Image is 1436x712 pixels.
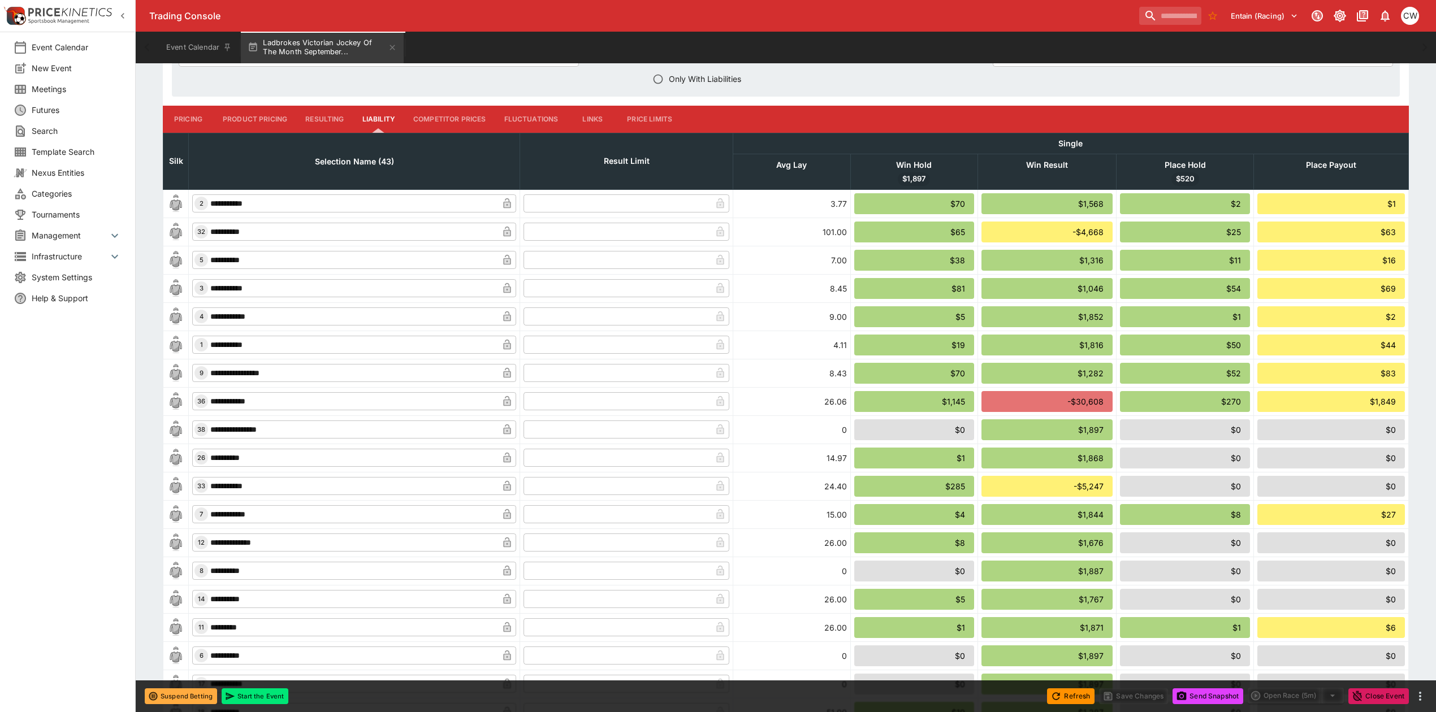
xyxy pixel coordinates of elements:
span: Futures [32,104,122,116]
div: $1,767 [981,589,1113,610]
div: $1,871 [981,617,1113,638]
button: more [1413,689,1427,703]
div: $270 [1120,391,1251,412]
span: System Settings [32,271,122,283]
span: 6 [197,652,206,659]
button: Product Pricing [214,106,296,133]
div: $0 [1120,674,1251,694]
img: blank-silk.png [167,505,185,523]
div: $19 [854,335,974,355]
button: Event Calendar [159,32,239,63]
div: 14.97 [737,452,847,464]
img: Sportsbook Management [28,19,89,24]
div: 0 [737,678,847,690]
div: $27 [1257,504,1405,525]
img: PriceKinetics Logo [3,5,26,27]
div: $0 [854,645,974,666]
div: 26.00 [737,622,847,633]
div: Trading Console [149,10,1135,22]
div: 8.45 [737,283,847,294]
div: 0 [737,650,847,662]
div: $25 [1120,222,1251,242]
div: $0 [854,674,974,694]
button: Ladbrokes Victorian Jockey Of The Month September... [241,32,404,63]
button: Notifications [1375,6,1395,26]
img: blank-silk.png [167,618,185,636]
div: $1,145 [854,391,974,412]
button: Send Snapshot [1173,688,1243,704]
span: 36 [195,397,207,405]
div: $70 [854,193,974,214]
div: $0 [1257,561,1405,581]
div: 15.00 [737,509,847,520]
div: 101.00 [737,226,847,238]
span: Help & Support [32,292,122,304]
button: Price Limits [618,106,681,133]
span: New Event [32,62,122,74]
div: $1 [854,448,974,468]
div: $0 [1120,448,1251,468]
div: $1 [854,617,974,638]
div: $285 [854,476,974,497]
button: Select Tenant [1224,7,1305,25]
div: 7.00 [737,254,847,266]
span: Categories [32,188,122,199]
div: $1,046 [981,278,1113,299]
img: blank-silk.png [167,562,185,580]
div: $81 [854,278,974,299]
div: $0 [854,419,974,440]
div: $0 [1257,645,1405,666]
span: Place Hold [1152,158,1218,172]
div: $1,852 [981,306,1113,327]
div: $1,897 [981,645,1113,666]
img: blank-silk.png [167,307,185,325]
span: 32 [195,228,207,236]
img: blank-silk.png [167,194,185,212]
div: $0 [1120,561,1251,581]
div: $69 [1257,278,1405,299]
span: Selection Name (43) [302,155,406,168]
img: blank-silk.png [167,223,185,241]
img: PriceKinetics [28,8,112,16]
span: Template Search [32,146,122,158]
div: 24.40 [737,480,847,492]
button: Liability [353,106,404,133]
span: 1 [198,341,205,349]
div: $0 [1257,532,1405,553]
div: $1,887 [981,561,1113,581]
div: $63 [1257,222,1405,242]
div: $1,868 [981,448,1113,468]
span: Tournaments [32,209,122,220]
div: 26.00 [737,593,847,605]
span: 8 [197,567,206,575]
div: $0 [1120,476,1251,497]
button: Pricing [163,106,214,133]
div: $0 [1257,419,1405,440]
th: Silk [163,133,189,189]
div: -$4,668 [981,222,1113,242]
span: Only With Liabilities [669,73,741,85]
img: blank-silk.png [167,646,185,665]
button: Start the Event [222,688,288,704]
div: $1 [1120,306,1251,327]
div: Christopher Winter [1401,7,1419,25]
input: search [1139,7,1201,25]
div: $0 [1257,448,1405,468]
img: blank-silk.png [167,336,185,354]
span: 12 [196,539,207,546]
span: Avg Lay [764,158,819,172]
div: $1,282 [981,363,1113,384]
div: $0 [1120,645,1251,666]
div: $0 [1257,589,1405,610]
div: 26.00 [737,537,847,549]
button: No Bookmarks [1204,7,1222,25]
img: blank-silk.png [167,364,185,382]
span: Search [32,125,122,137]
span: 26 [195,454,207,462]
span: 5 [197,256,206,264]
button: Suspend Betting [145,688,217,704]
div: $50 [1120,335,1251,355]
div: $1 [1257,193,1405,214]
span: Event Calendar [32,41,122,53]
button: Connected to PK [1307,6,1327,26]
